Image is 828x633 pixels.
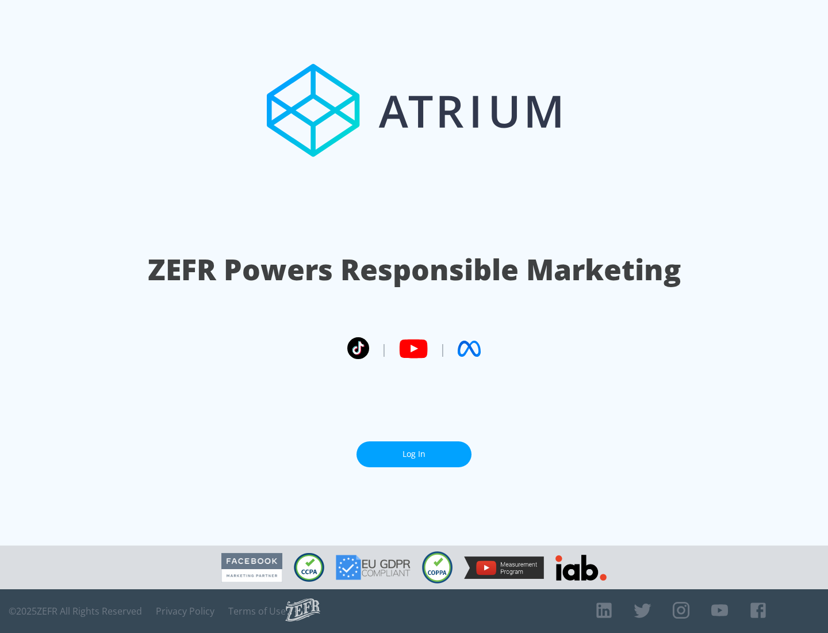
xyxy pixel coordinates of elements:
h1: ZEFR Powers Responsible Marketing [148,250,681,289]
img: YouTube Measurement Program [464,556,544,579]
a: Log In [356,441,471,467]
a: Privacy Policy [156,605,214,617]
a: Terms of Use [228,605,286,617]
span: © 2025 ZEFR All Rights Reserved [9,605,142,617]
span: | [439,340,446,357]
span: | [381,340,388,357]
img: CCPA Compliant [294,553,324,582]
img: COPPA Compliant [422,551,453,584]
img: IAB [555,555,607,581]
img: GDPR Compliant [336,555,411,580]
img: Facebook Marketing Partner [221,553,282,582]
